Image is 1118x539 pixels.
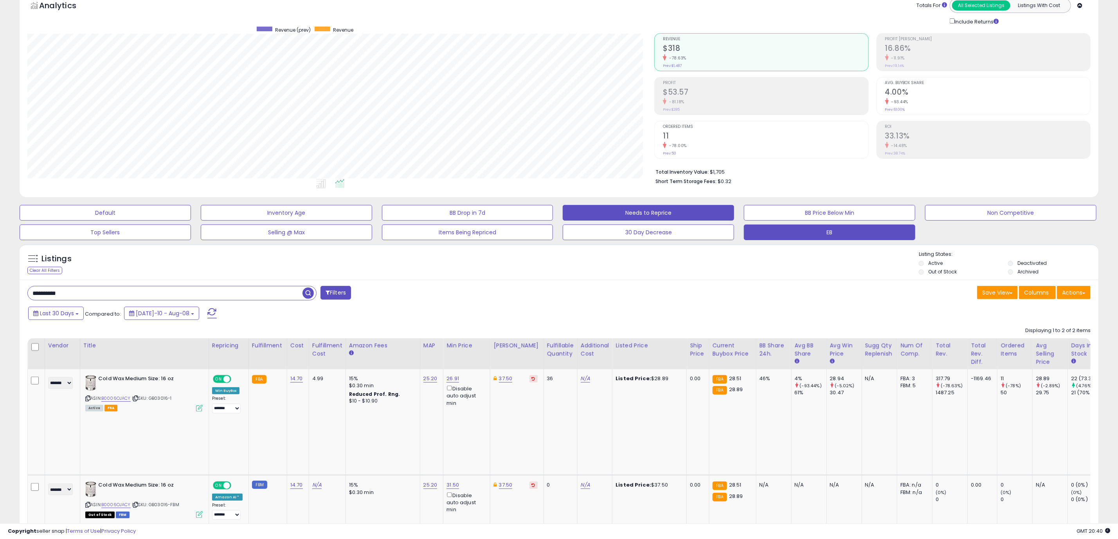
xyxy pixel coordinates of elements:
[212,503,243,520] div: Preset:
[423,481,437,489] a: 25.20
[349,382,414,389] div: $0.30 min
[655,167,1085,176] li: $1,705
[663,88,868,98] h2: $53.57
[1017,268,1039,275] label: Archived
[928,268,957,275] label: Out of Stock
[132,501,179,508] span: | SKU: GB03016-FBM
[333,27,353,33] span: Revenue
[760,375,785,382] div: 46%
[928,260,943,266] label: Active
[795,389,826,396] div: 61%
[563,225,734,240] button: 30 Day Decrease
[48,341,77,350] div: Vendor
[885,125,1090,129] span: ROI
[616,481,651,489] b: Listed Price:
[616,375,651,382] b: Listed Price:
[663,107,680,112] small: Prev: $285
[563,205,734,221] button: Needs to Reprice
[616,375,681,382] div: $28.89
[201,205,372,221] button: Inventory Age
[132,395,172,401] span: | SKU: GB03016-1
[446,481,459,489] a: 31.50
[795,482,821,489] div: N/A
[1041,383,1060,389] small: (-2.89%)
[290,375,303,383] a: 14.70
[830,389,862,396] div: 30.47
[85,375,203,411] div: ASIN:
[446,491,484,514] div: Disable auto adjust min
[252,341,284,350] div: Fulfillment
[382,225,553,240] button: Items Being Repriced
[446,341,487,350] div: Min Price
[493,376,497,381] i: This overrides the store level Dynamic Max Price for this listing
[423,375,437,383] a: 25.20
[971,375,991,382] div: -1169.46
[713,482,727,490] small: FBA
[116,512,130,518] span: FBM
[67,527,100,535] a: Terms of Use
[85,375,96,391] img: 51SnWwBWT-L._SL40_.jpg
[1071,375,1103,382] div: 22 (73.33%)
[900,482,926,489] div: FBA: n/a
[1057,286,1091,299] button: Actions
[20,205,191,221] button: Default
[349,489,414,496] div: $0.30 min
[655,178,717,185] b: Short Term Storage Fees:
[936,389,967,396] div: 1487.25
[666,55,686,61] small: -78.63%
[1036,389,1068,396] div: 29.75
[28,307,84,320] button: Last 30 Days
[214,376,223,383] span: ON
[312,341,342,358] div: Fulfillment Cost
[713,341,753,358] div: Current Buybox Price
[919,251,1098,258] p: Listing States:
[666,143,687,149] small: -78.00%
[944,17,1008,25] div: Include Returns
[1006,383,1021,389] small: (-78%)
[952,0,1010,11] button: All Selected Listings
[900,341,929,358] div: Num of Comp.
[1010,0,1068,11] button: Listings With Cost
[1019,286,1056,299] button: Columns
[795,358,799,365] small: Avg BB Share.
[936,375,967,382] div: 317.79
[1025,327,1091,334] div: Displaying 1 to 2 of 2 items
[124,307,199,320] button: [DATE]-10 - Aug-08
[835,383,855,389] small: (-5.02%)
[900,375,926,382] div: FBA: 3
[214,482,223,489] span: ON
[663,131,868,142] h2: 11
[718,178,731,185] span: $0.32
[581,481,590,489] a: N/A
[616,341,683,350] div: Listed Price
[85,310,121,318] span: Compared to:
[729,375,742,382] span: 28.51
[104,405,118,411] span: FBA
[885,88,1090,98] h2: 4.00%
[1001,482,1032,489] div: 0
[85,512,115,518] span: All listings that are currently out of stock and unavailable for purchase on Amazon
[800,383,822,389] small: (-93.44%)
[312,375,340,382] div: 4.99
[27,267,62,274] div: Clear All Filters
[493,341,540,350] div: [PERSON_NAME]
[744,225,915,240] button: EB
[45,338,80,369] th: CSV column name: cust_attr_2_Vendor
[1001,489,1012,496] small: (0%)
[885,81,1090,85] span: Avg. Buybox Share
[663,37,868,41] span: Revenue
[885,44,1090,54] h2: 16.86%
[349,375,414,382] div: 15%
[547,375,571,382] div: 36
[936,489,947,496] small: (0%)
[865,341,894,358] div: Sugg Qty Replenish
[349,398,414,404] div: $10 - $10.90
[1071,358,1076,365] small: Days In Stock.
[581,341,609,358] div: Additional Cost
[900,382,926,389] div: FBM: 5
[941,383,963,389] small: (-78.63%)
[1036,341,1064,366] div: Avg Selling Price
[713,375,727,384] small: FBA
[889,99,909,105] small: -93.44%
[885,131,1090,142] h2: 33.13%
